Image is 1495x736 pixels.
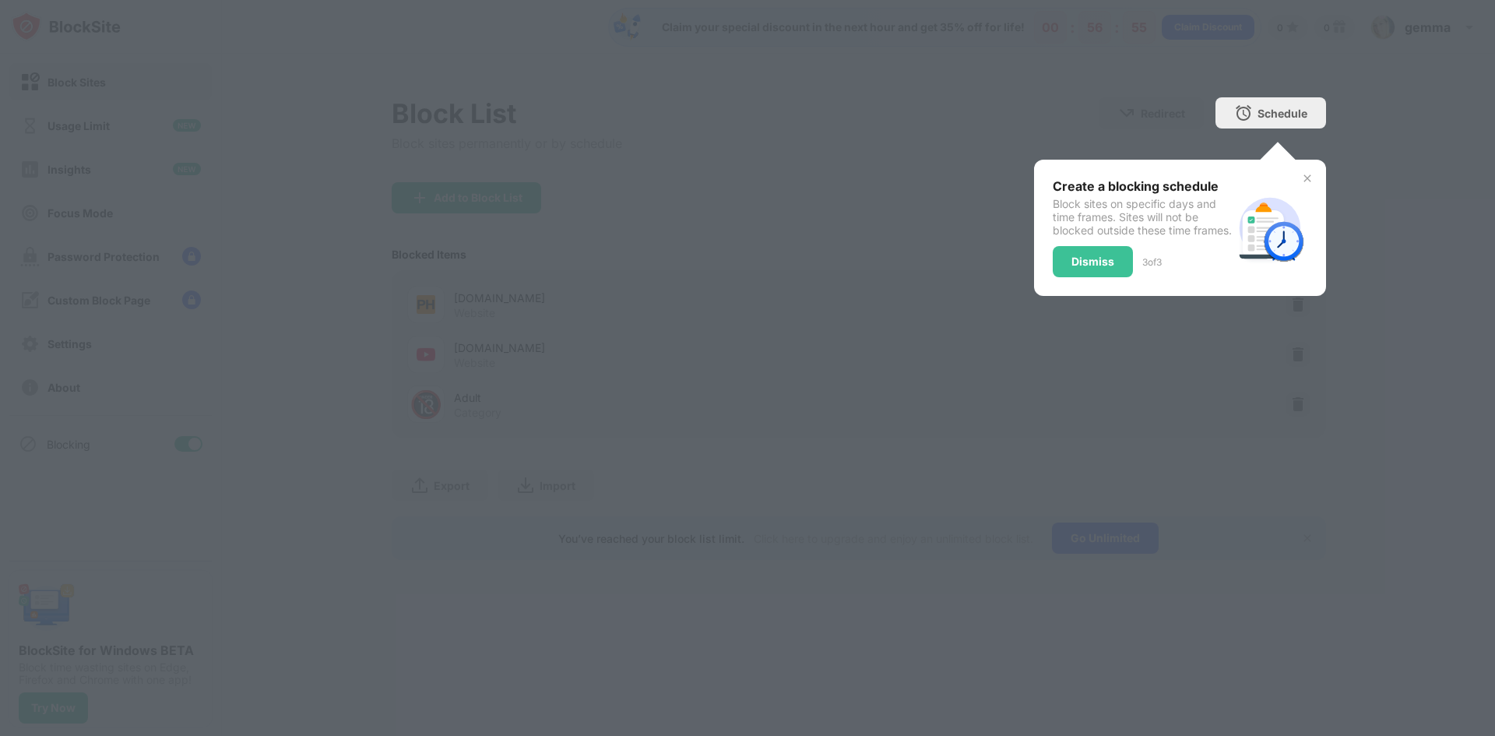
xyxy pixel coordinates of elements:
div: 3 of 3 [1142,256,1162,268]
img: schedule.svg [1233,191,1307,266]
div: Block sites on specific days and time frames. Sites will not be blocked outside these time frames. [1053,197,1233,237]
div: Dismiss [1071,255,1114,268]
div: Create a blocking schedule [1053,178,1233,194]
img: x-button.svg [1301,172,1314,185]
div: Schedule [1258,107,1307,120]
